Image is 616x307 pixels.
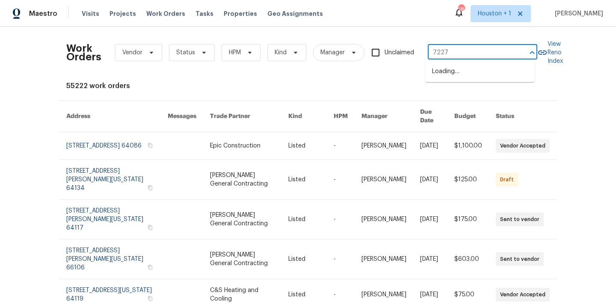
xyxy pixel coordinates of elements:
[413,101,447,132] th: Due Date
[355,132,413,160] td: [PERSON_NAME]
[29,9,57,18] span: Maestro
[110,9,136,18] span: Projects
[203,132,281,160] td: Epic Construction
[146,295,154,302] button: Copy Address
[478,9,511,18] span: Houston + 1
[425,61,535,82] div: Loading…
[458,5,464,14] div: 18
[267,9,323,18] span: Geo Assignments
[146,142,154,149] button: Copy Address
[176,48,195,57] span: Status
[203,160,281,200] td: [PERSON_NAME] General Contracting
[59,101,161,132] th: Address
[203,239,281,279] td: [PERSON_NAME] General Contracting
[146,9,185,18] span: Work Orders
[224,9,257,18] span: Properties
[281,132,327,160] td: Listed
[327,132,355,160] td: -
[66,82,550,90] div: 55222 work orders
[355,239,413,279] td: [PERSON_NAME]
[327,160,355,200] td: -
[146,224,154,231] button: Copy Address
[66,44,101,61] h2: Work Orders
[327,200,355,239] td: -
[82,9,99,18] span: Visits
[355,101,413,132] th: Manager
[327,101,355,132] th: HPM
[385,48,414,57] span: Unclaimed
[320,48,345,57] span: Manager
[281,239,327,279] td: Listed
[161,101,203,132] th: Messages
[122,48,142,57] span: Vendor
[447,101,489,132] th: Budget
[526,47,538,59] button: Close
[203,200,281,239] td: [PERSON_NAME] General Contracting
[551,9,603,18] span: [PERSON_NAME]
[229,48,241,57] span: HPM
[275,48,287,57] span: Kind
[146,263,154,271] button: Copy Address
[327,239,355,279] td: -
[428,46,513,59] input: Enter in an address
[281,160,327,200] td: Listed
[203,101,281,132] th: Trade Partner
[355,200,413,239] td: [PERSON_NAME]
[281,200,327,239] td: Listed
[281,101,327,132] th: Kind
[355,160,413,200] td: [PERSON_NAME]
[537,40,563,65] a: View Reno Index
[195,11,213,17] span: Tasks
[489,101,557,132] th: Status
[146,184,154,192] button: Copy Address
